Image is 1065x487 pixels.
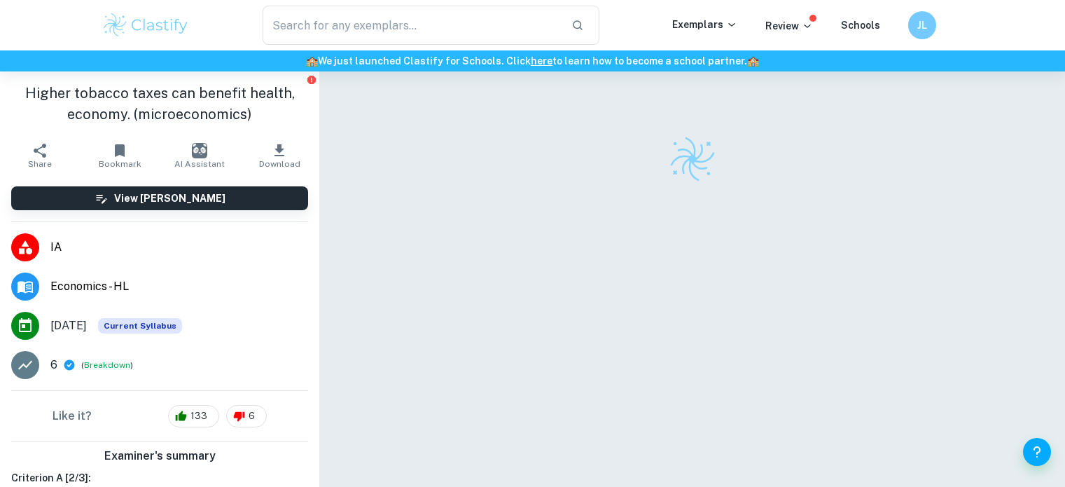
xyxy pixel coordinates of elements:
a: Schools [841,20,880,31]
img: Clastify logo [668,135,717,184]
span: Download [259,159,300,169]
p: Review [765,18,813,34]
button: Download [239,136,319,175]
img: Clastify logo [102,11,190,39]
a: here [531,55,552,67]
span: 133 [183,409,215,423]
span: ( ) [81,359,133,372]
button: JL [908,11,936,39]
h6: We just launched Clastify for Schools. Click to learn how to become a school partner. [3,53,1062,69]
img: AI Assistant [192,143,207,158]
h6: Examiner's summary [6,448,314,465]
h6: JL [914,18,930,33]
span: Economics - HL [50,278,308,295]
div: 133 [168,405,219,427]
span: IA [50,239,308,256]
div: 6 [226,405,267,427]
div: This exemplar is based on the current syllabus. Feel free to refer to it for inspiration/ideas wh... [98,318,182,334]
p: 6 [50,357,57,373]
span: AI Assistant [174,159,225,169]
button: Breakdown [84,359,130,371]
span: Bookmark [99,159,141,169]
button: View [PERSON_NAME] [11,186,308,210]
p: Exemplars [672,17,737,32]
span: Share [28,159,52,169]
h6: Criterion A [ 2 / 3 ]: [11,470,308,486]
span: 🏫 [306,55,318,67]
span: 6 [241,409,263,423]
h1: Higher tobacco taxes can benefit health, economy. (microeconomics) [11,83,308,125]
button: AI Assistant [160,136,239,175]
span: [DATE] [50,317,87,334]
span: 🏫 [747,55,759,67]
span: Current Syllabus [98,318,182,334]
button: Bookmark [80,136,160,175]
h6: View [PERSON_NAME] [114,191,225,206]
h6: Like it? [53,408,92,425]
button: Help and Feedback [1023,438,1051,466]
button: Report issue [306,74,316,85]
input: Search for any exemplars... [263,6,561,45]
